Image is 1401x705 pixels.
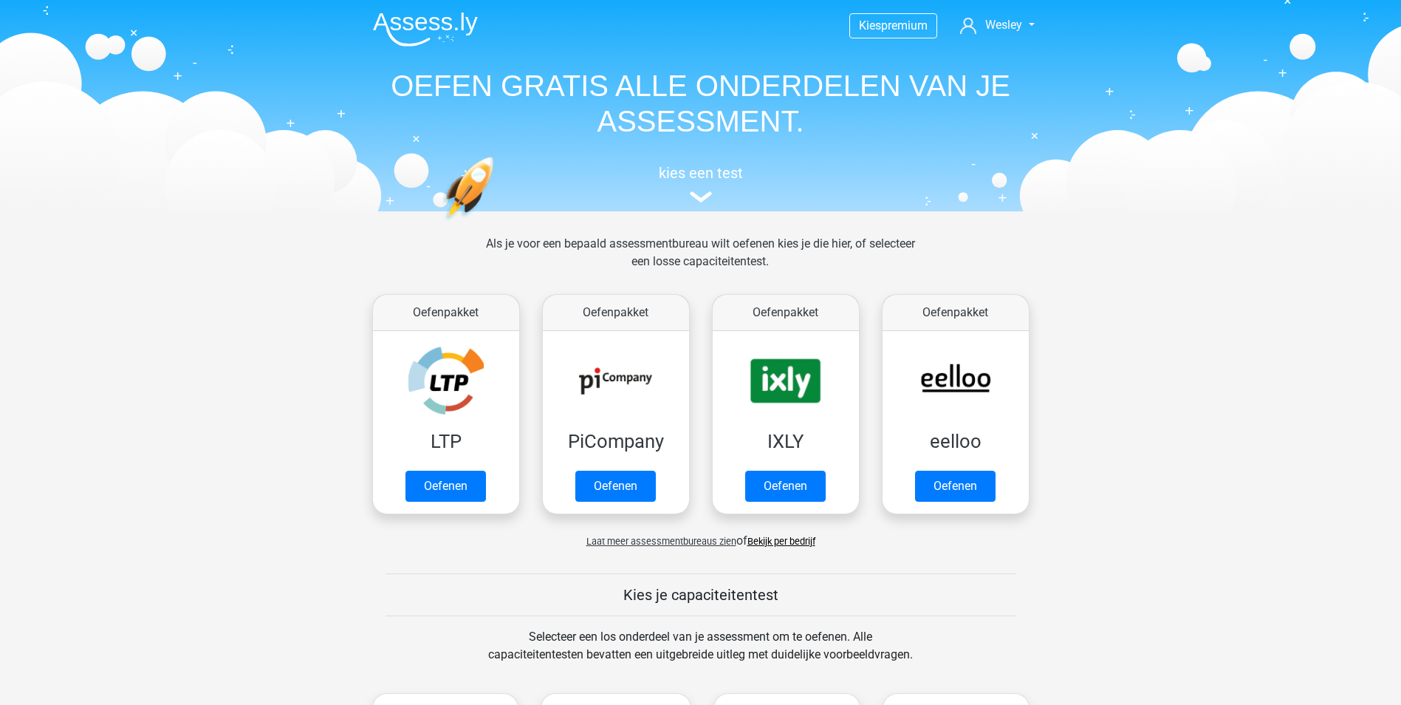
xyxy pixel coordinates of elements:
[850,16,936,35] a: Kiespremium
[881,18,928,33] span: premium
[361,164,1041,182] h5: kies een test
[442,157,551,290] img: oefenen
[586,536,736,547] span: Laat meer assessmentbureaus zien
[405,471,486,502] a: Oefenen
[373,12,478,47] img: Assessly
[474,628,927,681] div: Selecteer een los onderdeel van je assessment om te oefenen. Alle capaciteitentesten bevatten een...
[474,235,927,288] div: Als je voor een bepaald assessmentbureau wilt oefenen kies je die hier, of selecteer een losse ca...
[747,536,815,547] a: Bekijk per bedrijf
[859,18,881,33] span: Kies
[361,520,1041,550] div: of
[954,16,1040,34] a: Wesley
[361,68,1041,139] h1: OEFEN GRATIS ALLE ONDERDELEN VAN JE ASSESSMENT.
[915,471,996,502] a: Oefenen
[575,471,656,502] a: Oefenen
[985,18,1022,32] span: Wesley
[386,586,1016,604] h5: Kies je capaciteitentest
[361,164,1041,203] a: kies een test
[745,471,826,502] a: Oefenen
[690,191,712,202] img: assessment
